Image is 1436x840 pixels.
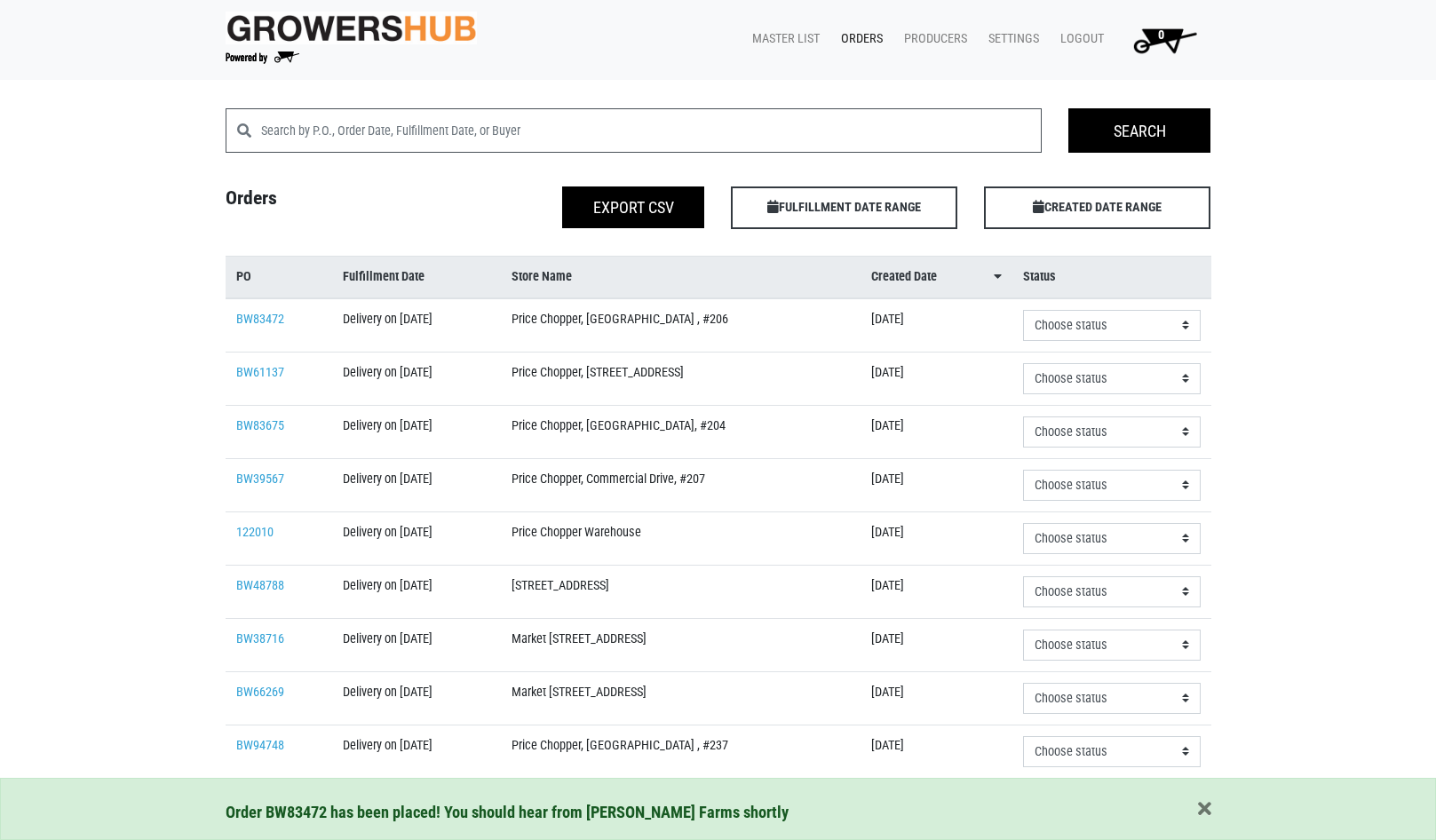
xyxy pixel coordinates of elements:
td: Delivery on [DATE] [332,405,500,458]
input: Search by P.O., Order Date, Fulfillment Date, or Buyer [261,108,1043,153]
img: original-fc7597fdc6adbb9d0e2ae620e786d1a2.jpg [226,12,478,44]
a: BW83675 [236,418,284,433]
td: [DATE] [861,725,1012,778]
td: Delivery on [DATE] [332,565,500,618]
td: [DATE] [861,298,1012,353]
span: PO [236,267,251,287]
td: [DATE] [861,405,1012,458]
img: Cart [1125,22,1204,58]
td: Delivery on [DATE] [332,671,500,725]
div: Order BW83472 has been placed! You should hear from [PERSON_NAME] Farms shortly [226,800,1211,825]
span: Status [1023,267,1056,287]
span: 0 [1158,28,1164,43]
td: Delivery on [DATE] [332,298,500,353]
a: Settings [974,22,1046,56]
a: BW48788 [236,578,284,593]
a: 122010 [236,525,274,540]
td: [DATE] [861,511,1012,565]
td: [DATE] [861,671,1012,725]
input: Search [1068,108,1210,153]
td: Delivery on [DATE] [332,511,500,565]
a: Logout [1046,22,1111,56]
a: BW38716 [236,631,284,646]
td: Price Chopper, [GEOGRAPHIC_DATA] , #206 [501,298,861,353]
td: Price Chopper Warehouse [501,511,861,565]
td: [DATE] [861,565,1012,618]
a: Status [1023,267,1201,287]
img: Powered by Big Wheelbarrow [226,52,299,64]
td: Market [STREET_ADDRESS] [501,618,861,671]
td: Delivery on [DATE] [332,458,500,511]
h4: Orders [212,186,465,222]
a: Store Name [512,267,850,287]
a: BW66269 [236,685,284,700]
td: Delivery on [DATE] [332,725,500,778]
td: Market [STREET_ADDRESS] [501,671,861,725]
a: BW61137 [236,365,284,380]
td: Delivery on [DATE] [332,352,500,405]
td: Price Chopper, [STREET_ADDRESS] [501,352,861,405]
span: FULFILLMENT DATE RANGE [731,186,957,229]
td: [DATE] [861,618,1012,671]
span: CREATED DATE RANGE [984,186,1210,229]
td: [STREET_ADDRESS] [501,565,861,618]
a: BW83472 [236,312,284,327]
a: Fulfillment Date [343,267,489,287]
button: Export CSV [562,186,704,228]
td: Price Chopper, [GEOGRAPHIC_DATA] , #237 [501,725,861,778]
td: Price Chopper, Commercial Drive, #207 [501,458,861,511]
a: PO [236,267,322,287]
a: Orders [827,22,890,56]
span: Fulfillment Date [343,267,424,287]
a: BW94748 [236,738,284,753]
td: Delivery on [DATE] [332,618,500,671]
td: [DATE] [861,458,1012,511]
td: Price Chopper, [GEOGRAPHIC_DATA], #204 [501,405,861,458]
a: Producers [890,22,974,56]
a: Created Date [871,267,1002,287]
span: Store Name [512,267,572,287]
span: Created Date [871,267,937,287]
a: BW39567 [236,472,284,487]
a: 0 [1111,22,1211,58]
td: [DATE] [861,352,1012,405]
a: Master List [738,22,827,56]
